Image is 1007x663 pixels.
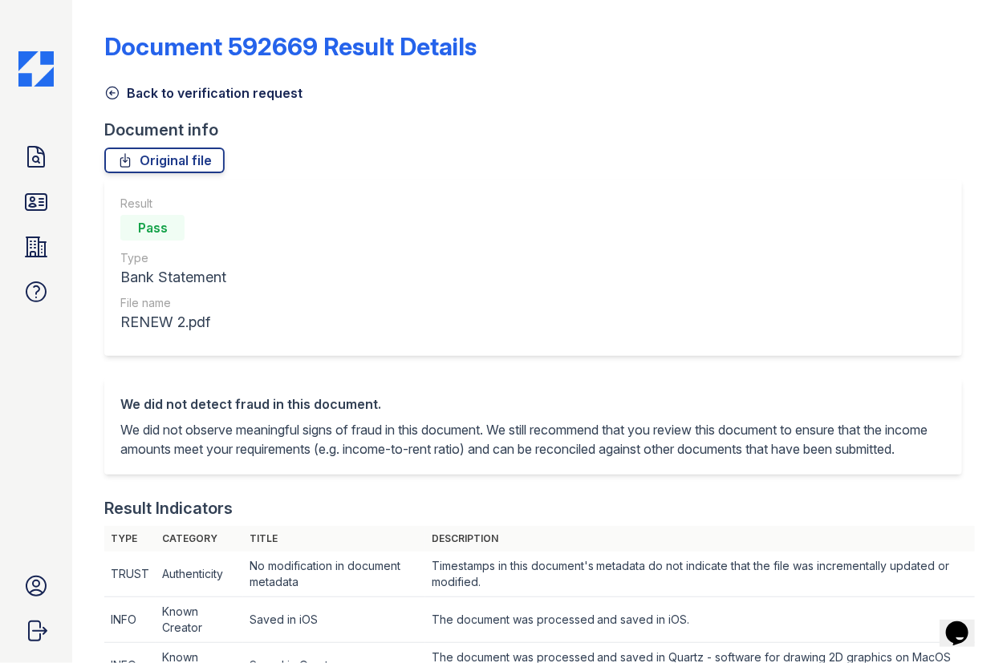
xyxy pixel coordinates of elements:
[425,526,975,552] th: Description
[104,497,233,519] div: Result Indicators
[120,266,226,289] div: Bank Statement
[156,597,243,643] td: Known Creator
[18,51,54,87] img: CE_Icon_Blue-c292c112584629df590d857e76928e9f676e5b41ef8f769ba2f05ee15b207248.png
[104,119,975,141] div: Document info
[120,215,185,241] div: Pass
[120,295,226,311] div: File name
[243,526,424,552] th: Title
[425,597,975,643] td: The document was processed and saved in iOS.
[120,420,946,459] p: We did not observe meaningful signs of fraud in this document. We still recommend that you review...
[120,250,226,266] div: Type
[104,526,156,552] th: Type
[120,394,946,414] div: We did not detect fraud in this document.
[120,196,226,212] div: Result
[104,83,303,103] a: Back to verification request
[104,32,477,61] a: Document 592669 Result Details
[156,552,243,597] td: Authenticity
[156,526,243,552] th: Category
[243,597,424,643] td: Saved in iOS
[120,311,226,334] div: RENEW 2.pdf
[104,597,156,643] td: INFO
[104,552,156,597] td: TRUST
[243,552,424,597] td: No modification in document metadata
[425,552,975,597] td: Timestamps in this document's metadata do not indicate that the file was incrementally updated or...
[940,599,991,647] iframe: chat widget
[104,148,225,173] a: Original file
